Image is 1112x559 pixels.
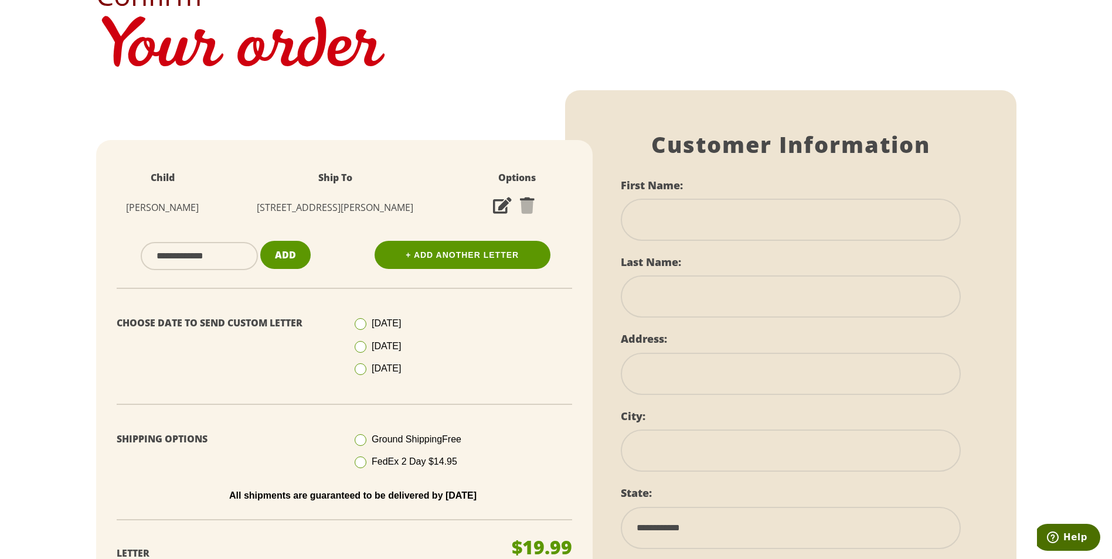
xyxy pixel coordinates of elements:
h1: Customer Information [621,131,961,158]
span: Add [275,248,296,261]
label: City: [621,409,645,423]
span: [DATE] [372,318,401,328]
span: [DATE] [372,363,401,373]
a: + Add Another Letter [375,241,550,269]
button: Add [260,241,311,270]
label: State: [621,486,652,500]
span: [DATE] [372,341,401,351]
td: [STREET_ADDRESS][PERSON_NAME] [217,192,454,223]
p: Choose Date To Send Custom Letter [117,315,336,332]
th: Ship To [217,163,454,192]
p: $19.99 [512,538,572,557]
iframe: Opens a widget where you can find more information [1037,524,1100,553]
label: First Name: [621,178,683,192]
p: Shipping Options [117,431,336,448]
label: Last Name: [621,255,681,269]
p: All shipments are guaranteed to be delivered by [DATE] [125,490,581,501]
span: Ground Shipping [372,434,461,444]
span: Free [442,434,461,444]
h1: Your order [96,9,1016,90]
span: FedEx 2 Day $14.95 [372,456,457,466]
label: Address: [621,332,667,346]
th: Options [453,163,580,192]
th: Child [108,163,217,192]
td: [PERSON_NAME] [108,192,217,223]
